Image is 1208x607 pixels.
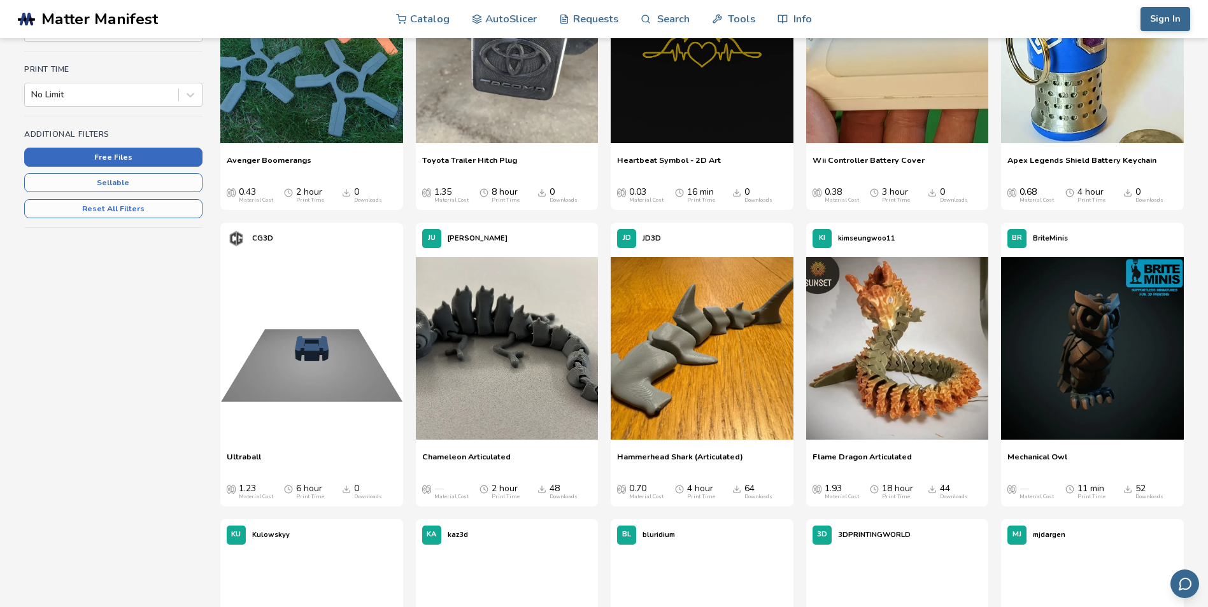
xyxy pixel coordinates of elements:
[1135,494,1163,500] div: Downloads
[448,528,468,541] p: kaz3d
[550,187,578,204] div: 0
[675,187,684,197] span: Average Print Time
[427,531,436,539] span: KA
[24,199,203,218] button: Reset All Filters
[24,173,203,192] button: Sellable
[732,484,741,494] span: Downloads
[1007,452,1067,471] a: Mechanical Owl
[1135,197,1163,204] div: Downloads
[629,197,664,204] div: Material Cost
[24,65,203,74] h4: Print Time
[1140,7,1190,31] button: Sign In
[492,484,520,500] div: 2 hour
[428,234,436,242] span: JU
[342,484,351,494] span: Downloads
[296,494,324,500] div: Print Time
[434,187,469,204] div: 1.35
[354,187,382,204] div: 0
[239,484,273,500] div: 1.23
[617,484,626,494] span: Average Cost
[870,187,879,197] span: Average Print Time
[744,187,772,204] div: 0
[1065,484,1074,494] span: Average Print Time
[813,155,925,174] a: Wii Controller Battery Cover
[1170,569,1199,598] button: Send feedback via email
[687,187,715,204] div: 16 min
[480,187,488,197] span: Average Print Time
[252,528,290,541] p: Kulowskyy
[284,484,293,494] span: Average Print Time
[1020,197,1054,204] div: Material Cost
[1123,484,1132,494] span: Downloads
[550,197,578,204] div: Downloads
[227,187,236,197] span: Average Cost
[422,484,431,494] span: Average Cost
[31,90,34,100] input: No Limit
[744,197,772,204] div: Downloads
[675,484,684,494] span: Average Print Time
[1077,187,1105,204] div: 4 hour
[354,494,382,500] div: Downloads
[687,494,715,500] div: Print Time
[882,484,913,500] div: 18 hour
[928,484,937,494] span: Downloads
[813,452,912,471] a: Flame Dragon Articulated
[629,494,664,500] div: Material Cost
[1033,232,1068,245] p: BriteMinis
[492,187,520,204] div: 8 hour
[231,531,241,539] span: KU
[220,257,403,440] img: 1_Print_Preview
[24,148,203,167] button: Free Files
[732,187,741,197] span: Downloads
[239,187,273,204] div: 0.43
[1065,187,1074,197] span: Average Print Time
[617,155,721,174] span: Heartbeat Symbol - 2D Art
[1012,234,1022,242] span: BR
[629,187,664,204] div: 0.03
[940,494,968,500] div: Downloads
[1020,187,1054,204] div: 0.68
[537,484,546,494] span: Downloads
[687,197,715,204] div: Print Time
[227,484,236,494] span: Average Cost
[1007,187,1016,197] span: Average Cost
[617,452,743,471] span: Hammerhead Shark (Articulated)
[227,452,261,471] a: Ultraball
[480,484,488,494] span: Average Print Time
[617,187,626,197] span: Average Cost
[1077,197,1105,204] div: Print Time
[744,494,772,500] div: Downloads
[354,484,382,500] div: 0
[1013,531,1021,539] span: MJ
[1077,494,1105,500] div: Print Time
[623,234,631,242] span: JD
[296,187,324,204] div: 2 hour
[1007,155,1156,174] a: Apex Legends Shield Battery Keychain
[1020,484,1028,494] span: —
[643,528,675,541] p: bluridium
[882,187,910,204] div: 3 hour
[940,197,968,204] div: Downloads
[1135,187,1163,204] div: 0
[838,232,895,245] p: kimseungwoo11
[422,187,431,197] span: Average Cost
[813,187,821,197] span: Average Cost
[434,197,469,204] div: Material Cost
[622,531,631,539] span: BL
[227,229,246,248] img: CG3D's profile
[819,234,825,242] span: KI
[220,223,280,255] a: CG3D's profileCG3D
[422,452,511,471] a: Chameleon Articulated
[220,255,403,445] a: 1_Print_Preview
[252,232,273,245] p: CG3D
[434,484,443,494] span: —
[882,494,910,500] div: Print Time
[41,10,158,28] span: Matter Manifest
[227,155,311,174] a: Avenger Boomerangs
[422,155,517,174] a: Toyota Trailer Hitch Plug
